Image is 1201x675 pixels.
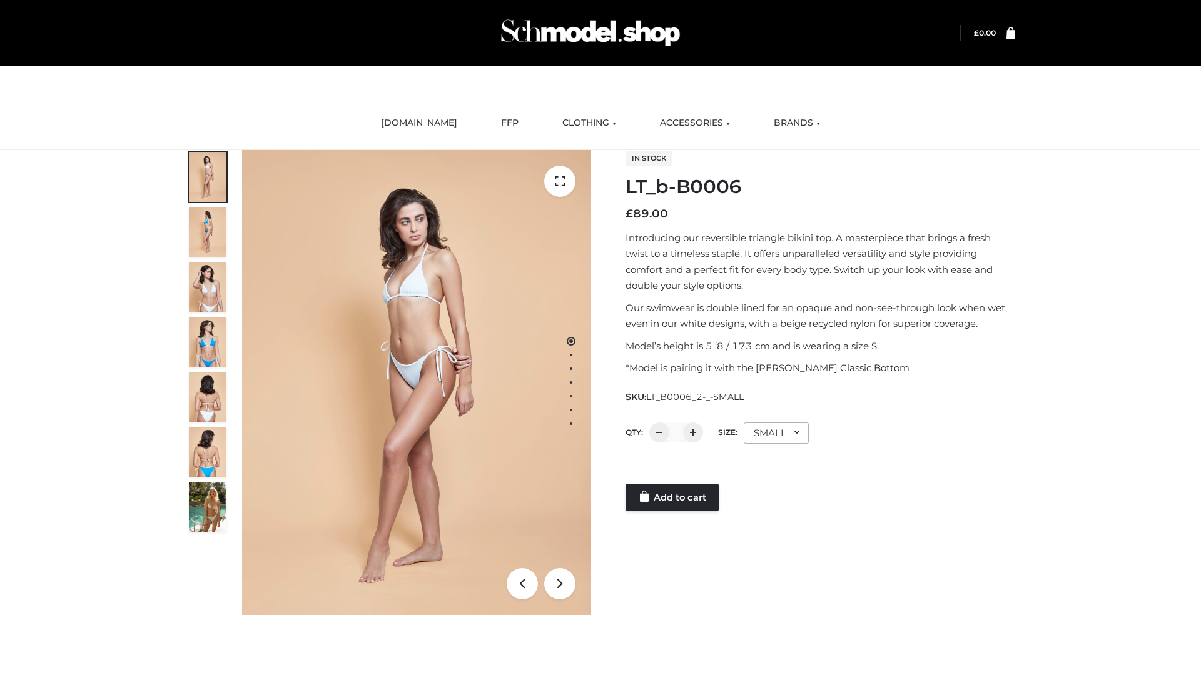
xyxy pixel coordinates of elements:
[744,422,809,444] div: SMALL
[626,176,1015,198] h1: LT_b-B0006
[626,230,1015,294] p: Introducing our reversible triangle bikini top. A masterpiece that brings a fresh twist to a time...
[189,262,226,312] img: ArielClassicBikiniTop_CloudNine_AzureSky_OW114ECO_3-scaled.jpg
[626,389,745,404] span: SKU:
[242,150,591,615] img: ArielClassicBikiniTop_CloudNine_AzureSky_OW114ECO_1
[626,338,1015,354] p: Model’s height is 5 ‘8 / 173 cm and is wearing a size S.
[626,151,672,166] span: In stock
[626,207,633,221] span: £
[626,427,643,437] label: QTY:
[189,152,226,202] img: ArielClassicBikiniTop_CloudNine_AzureSky_OW114ECO_1-scaled.jpg
[189,317,226,367] img: ArielClassicBikiniTop_CloudNine_AzureSky_OW114ECO_4-scaled.jpg
[974,28,979,37] span: £
[626,360,1015,376] p: *Model is pairing it with the [PERSON_NAME] Classic Bottom
[492,109,528,137] a: FFP
[626,484,719,511] a: Add to cart
[189,372,226,422] img: ArielClassicBikiniTop_CloudNine_AzureSky_OW114ECO_7-scaled.jpg
[764,109,829,137] a: BRANDS
[553,109,626,137] a: CLOTHING
[189,482,226,532] img: Arieltop_CloudNine_AzureSky2.jpg
[372,109,467,137] a: [DOMAIN_NAME]
[974,28,996,37] a: £0.00
[718,427,737,437] label: Size:
[651,109,739,137] a: ACCESSORIES
[189,207,226,257] img: ArielClassicBikiniTop_CloudNine_AzureSky_OW114ECO_2-scaled.jpg
[646,391,744,402] span: LT_B0006_2-_-SMALL
[626,300,1015,332] p: Our swimwear is double lined for an opaque and non-see-through look when wet, even in our white d...
[974,28,996,37] bdi: 0.00
[189,427,226,477] img: ArielClassicBikiniTop_CloudNine_AzureSky_OW114ECO_8-scaled.jpg
[626,207,668,221] bdi: 89.00
[497,8,684,57] img: Schmodel Admin 964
